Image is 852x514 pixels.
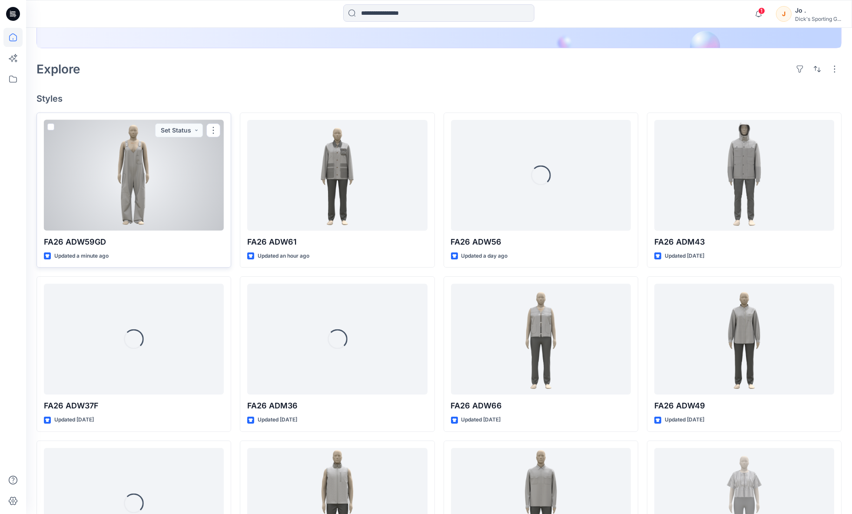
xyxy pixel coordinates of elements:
p: Updated a day ago [461,252,508,261]
p: FA26 ADW49 [654,400,834,412]
p: Updated [DATE] [258,415,297,424]
p: FA26 ADW59GD [44,236,224,248]
a: FA26 ADW59GD [44,120,224,231]
p: FA26 ADM36 [247,400,427,412]
p: FA26 ADW37F [44,400,224,412]
h2: Explore [36,62,80,76]
a: FA26 ADW49 [654,284,834,395]
span: 1 [758,7,765,14]
div: Jo . [795,5,841,16]
p: Updated [DATE] [665,252,704,261]
div: Dick's Sporting G... [795,16,841,22]
a: FA26 ADM43 [654,120,834,231]
p: Updated [DATE] [54,415,94,424]
p: Updated an hour ago [258,252,309,261]
p: FA26 ADW56 [451,236,631,248]
a: FA26 ADW61 [247,120,427,231]
div: J [776,6,792,22]
a: FA26 ADW66 [451,284,631,395]
p: Updated [DATE] [461,415,501,424]
p: FA26 ADW61 [247,236,427,248]
p: Updated a minute ago [54,252,109,261]
p: FA26 ADM43 [654,236,834,248]
h4: Styles [36,93,842,104]
p: Updated [DATE] [665,415,704,424]
p: FA26 ADW66 [451,400,631,412]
